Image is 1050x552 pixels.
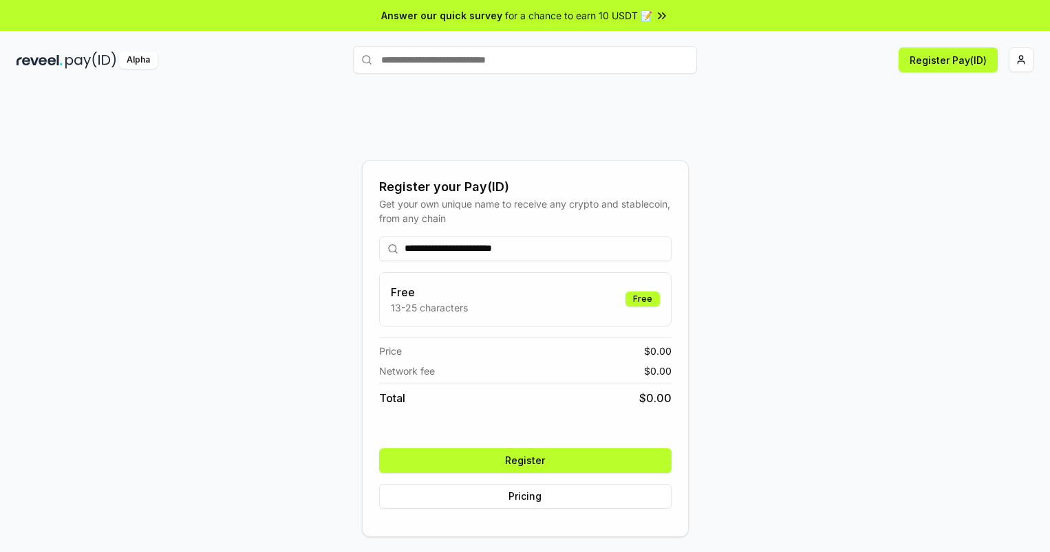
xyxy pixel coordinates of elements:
[391,284,468,300] h3: Free
[639,390,672,406] span: $ 0.00
[379,364,435,378] span: Network fee
[17,52,63,69] img: reveel_dark
[379,390,405,406] span: Total
[644,364,672,378] span: $ 0.00
[644,344,672,358] span: $ 0.00
[379,344,402,358] span: Price
[379,484,672,509] button: Pricing
[379,197,672,225] div: Get your own unique name to receive any crypto and stablecoin, from any chain
[625,291,660,307] div: Free
[379,177,672,197] div: Register your Pay(ID)
[505,8,652,23] span: for a chance to earn 10 USDT 📝
[381,8,502,23] span: Answer our quick survey
[379,448,672,473] button: Register
[391,300,468,315] p: 13-25 characters
[65,52,116,69] img: pay_id
[899,47,998,72] button: Register Pay(ID)
[119,52,158,69] div: Alpha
